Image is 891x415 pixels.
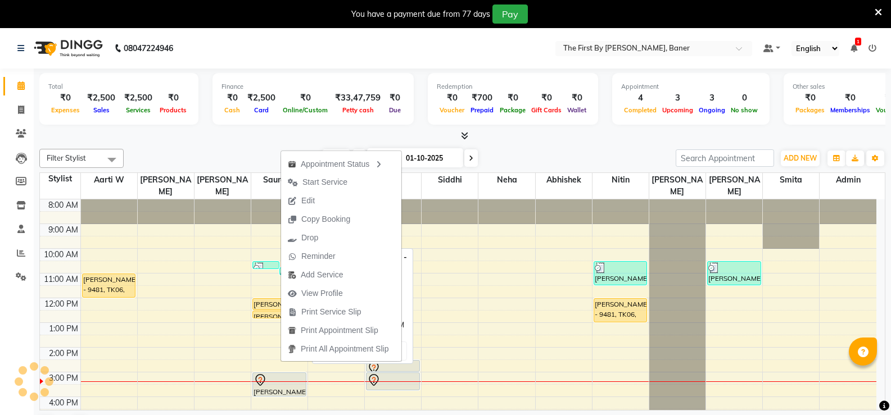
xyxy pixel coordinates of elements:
span: Memberships [827,106,873,114]
div: ₹0 [793,92,827,104]
div: 1:00 PM [47,323,80,335]
div: Redemption [437,82,589,92]
div: [PERSON_NAME] - 0094, TK03, 12:30 PM-12:45 PM, Hair Wash + Cond [253,311,306,318]
div: ₹0 [528,92,564,104]
span: Reminder [301,250,336,262]
div: ₹2,500 [83,92,120,104]
span: Smita [763,173,819,187]
div: [PERSON_NAME] - 1611, TK02, 10:30 AM-10:45 AM, Hair Wash + Cond [253,262,279,268]
span: Add Service [301,269,343,281]
span: Aarti W [81,173,137,187]
div: ₹700 [467,92,497,104]
img: add-service.png [288,271,296,279]
div: Stylist [40,173,80,185]
span: Copy Booking [301,213,350,225]
div: 3:00 PM [47,372,80,384]
div: [PERSON_NAME]- 0191, TK05, 10:30 AM-11:30 AM, Pedicure - Signature Pedicure [594,262,647,285]
div: 4:00 PM [47,397,80,409]
span: Cash [221,106,243,114]
span: [PERSON_NAME] [649,173,705,199]
span: Abhishek [536,173,592,187]
div: [PERSON_NAME]- 0191, TK04, 03:00 PM-03:45 PM, Hair Spa [Loreal]* [367,373,419,390]
div: 11:00 AM [42,273,80,285]
span: View Profile [301,288,343,299]
div: 4 [621,92,659,104]
div: [PERSON_NAME]- 0191, TK05, 10:30 AM-11:30 AM, Manicure - Signature Manicure [708,262,761,285]
span: [PERSON_NAME] [195,173,251,199]
input: Search Appointment [676,149,774,167]
span: Neha [478,173,535,187]
div: [PERSON_NAME]- 0191, TK04, 02:30 PM-03:00 PM, Styling - Blow Dry [367,361,419,371]
span: Completed [621,106,659,114]
div: 10:00 AM [42,249,80,261]
div: ₹0 [280,92,331,104]
img: printall.png [288,345,296,353]
span: Prepaid [468,106,496,114]
span: Siddhi [422,173,478,187]
span: Print Service Slip [301,306,361,318]
div: [PERSON_NAME] - 0094, TK03, 12:00 PM-12:30 PM, Styling - Blow Dry [253,299,306,309]
button: Pay [492,4,528,24]
span: Expenses [48,106,83,114]
span: Admin [820,173,876,187]
span: No show [728,106,761,114]
span: Drop [301,232,318,244]
div: ₹0 [497,92,528,104]
div: ₹0 [564,92,589,104]
span: Start Service [302,176,347,188]
span: Online/Custom [280,106,331,114]
iframe: chat widget [844,370,880,404]
div: ₹0 [385,92,405,104]
div: ₹0 [157,92,189,104]
div: ₹33,47,759 [331,92,385,104]
button: ADD NEW [781,151,820,166]
div: Total [48,82,189,92]
input: 2025-10-01 [402,150,459,167]
span: Package [497,106,528,114]
span: Upcoming [659,106,696,114]
span: Services [123,106,153,114]
div: ₹0 [221,92,243,104]
div: [PERSON_NAME] - 1611, TK02, 10:45 AM-11:00 AM, Hair Wash + Cond [280,268,306,275]
div: 12:00 PM [42,298,80,310]
a: 1 [851,43,857,53]
div: You have a payment due from 77 days [351,8,490,20]
span: 1 [855,38,861,45]
img: logo [29,33,106,64]
span: Due [386,106,404,114]
span: [PERSON_NAME] [706,173,762,199]
span: Packages [793,106,827,114]
span: Saurabh [251,173,307,187]
span: Print Appointment Slip [301,325,378,336]
div: ₹0 [48,92,83,104]
div: [PERSON_NAME] - 9481, TK06, 11:00 AM-12:00 PM, Hair Cut & Finish / Basic [Cr. Dir.] [83,274,135,297]
div: 3 [696,92,728,104]
b: 08047224946 [124,33,173,64]
span: Card [251,106,272,114]
span: Gift Cards [528,106,564,114]
span: Wallet [564,106,589,114]
div: [PERSON_NAME] - 9481, TK06, 12:00 PM-01:00 PM, Pedicure - Ayur Ve Lous Pedicure (₹2400) [594,299,647,322]
div: Finance [221,82,405,92]
span: Petty cash [340,106,377,114]
span: Products [157,106,189,114]
div: ₹2,500 [120,92,157,104]
span: Voucher [437,106,467,114]
span: Sales [91,106,112,114]
div: [PERSON_NAME] - 4199, TK01, 03:00 PM-04:00 PM, Haircut (Men) - Senior Stylist [253,373,306,396]
span: Ongoing [696,106,728,114]
div: Appointment Status [281,154,401,173]
span: Edit [301,195,315,207]
span: Print All Appointment Slip [301,343,388,355]
div: 3 [659,92,696,104]
span: Filter Stylist [47,153,86,162]
div: 9:00 AM [46,224,80,236]
img: printapt.png [288,326,296,335]
img: apt_status.png [288,160,296,168]
span: Nitin [593,173,649,187]
div: ₹0 [827,92,873,104]
div: Appointment [621,82,761,92]
div: 2:00 PM [47,348,80,359]
div: 0 [728,92,761,104]
div: ₹0 [437,92,467,104]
